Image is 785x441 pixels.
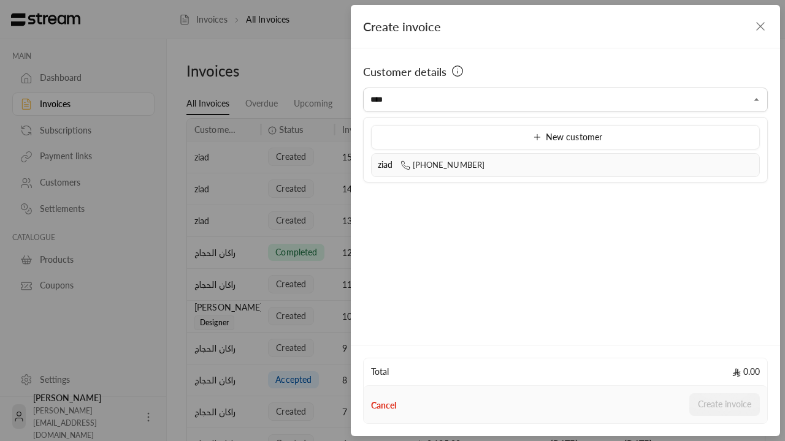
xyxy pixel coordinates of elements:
[400,160,485,170] span: [PHONE_NUMBER]
[371,366,389,378] span: Total
[749,92,764,107] button: Close
[529,132,602,142] span: New customer
[378,159,393,170] span: ziad
[363,19,441,34] span: Create invoice
[732,366,760,378] span: 0.00
[363,63,446,80] span: Customer details
[371,399,396,412] button: Cancel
